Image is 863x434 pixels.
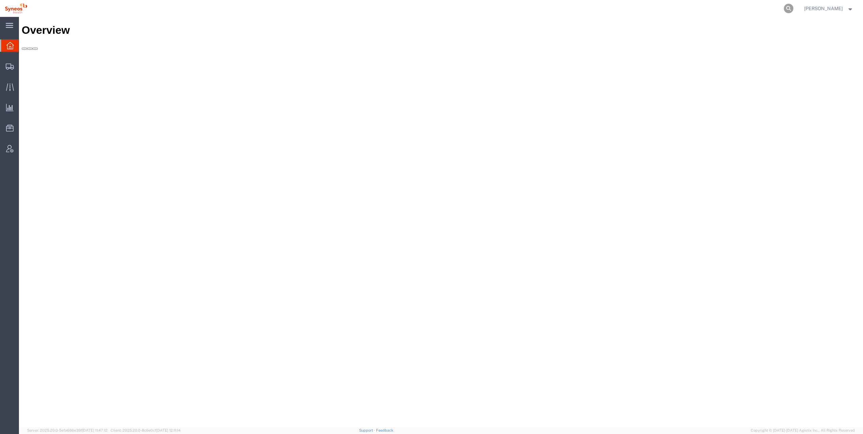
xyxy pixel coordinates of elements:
[156,428,181,432] span: [DATE] 12:11:14
[82,428,108,432] span: [DATE] 11:47:12
[111,428,181,432] span: Client: 2025.20.0-8c6e0cf
[5,3,27,14] img: logo
[27,428,108,432] span: Server: 2025.20.0-5efa686e39f
[376,428,393,432] a: Feedback
[804,4,854,13] button: [PERSON_NAME]
[804,5,843,12] span: Pamela Marin Garcia
[359,428,376,432] a: Support
[751,428,855,433] span: Copyright © [DATE]-[DATE] Agistix Inc., All Rights Reserved
[19,17,863,427] iframe: FS Legacy Container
